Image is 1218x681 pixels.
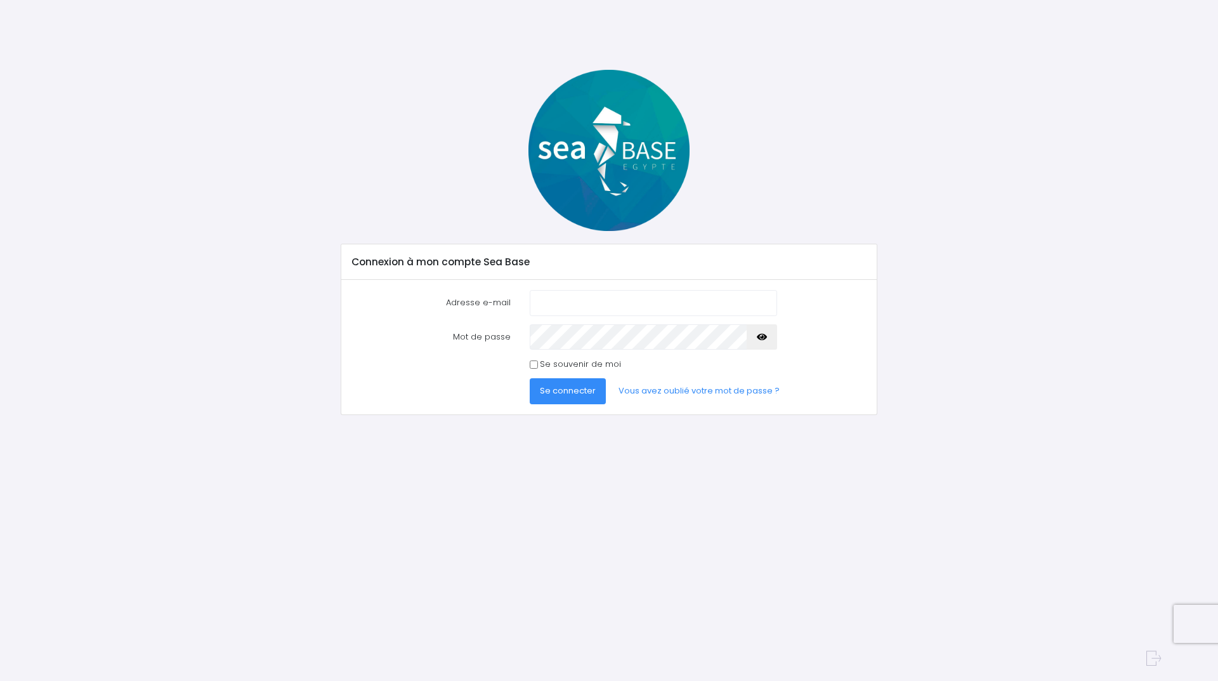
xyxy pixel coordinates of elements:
[530,378,606,404] button: Se connecter
[608,378,790,404] a: Vous avez oublié votre mot de passe ?
[343,290,520,315] label: Adresse e-mail
[540,385,596,397] span: Se connecter
[540,358,621,371] label: Se souvenir de moi
[341,244,876,280] div: Connexion à mon compte Sea Base
[343,324,520,350] label: Mot de passe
